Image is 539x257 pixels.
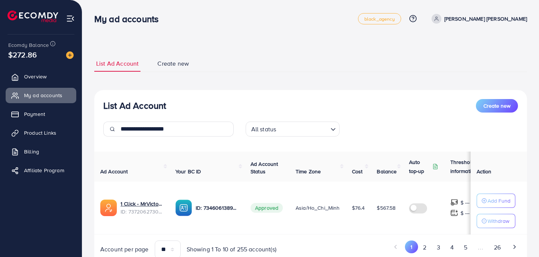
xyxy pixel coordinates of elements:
[459,240,472,254] button: Go to page 5
[352,168,363,175] span: Cost
[432,240,445,254] button: Go to page 3
[450,209,458,217] img: top-up amount
[488,216,509,225] p: Withdraw
[377,204,396,212] span: $567.58
[24,73,47,80] span: Overview
[251,203,283,213] span: Approved
[24,148,39,155] span: Billing
[296,168,321,175] span: Time Zone
[488,196,510,205] p: Add Fund
[296,204,340,212] span: Asia/Ho_Chi_Minh
[66,14,75,23] img: menu
[24,167,64,174] span: Affiliate Program
[317,240,521,254] ul: Pagination
[121,208,163,215] span: ID: 7372062730012016641
[100,168,128,175] span: Ad Account
[405,240,418,253] button: Go to page 1
[24,110,45,118] span: Payment
[450,198,458,206] img: top-up amount
[489,240,506,254] button: Go to page 26
[8,41,49,49] span: Ecomdy Balance
[278,122,327,135] input: Search for option
[66,51,74,59] img: image
[121,200,163,215] div: <span class='underline'>1 Click - MrVictor TK 3</span></br>7372062730012016641
[175,200,192,216] img: ic-ba-acc.ded83a64.svg
[352,204,365,212] span: $76.4
[429,14,527,24] a: [PERSON_NAME] [PERSON_NAME]
[377,168,397,175] span: Balance
[246,122,340,137] div: Search for option
[250,124,278,135] span: All status
[96,59,139,68] span: List Ad Account
[251,160,278,175] span: Ad Account Status
[364,17,395,21] span: black_agency
[100,200,117,216] img: ic-ads-acc.e4c84228.svg
[24,129,56,137] span: Product Links
[476,99,518,113] button: Create new
[6,107,76,122] a: Payment
[94,14,165,24] h3: My ad accounts
[121,200,163,207] a: 1 Click - MrVictor TK 3
[24,92,62,99] span: My ad accounts
[445,240,459,254] button: Go to page 4
[6,144,76,159] a: Billing
[103,100,166,111] h3: List Ad Account
[8,11,58,22] img: logo
[450,158,487,176] p: Threshold information
[175,168,201,175] span: Your BC ID
[409,158,431,176] p: Auto top-up
[187,245,276,254] span: Showing 1 To 10 of 255 account(s)
[483,102,510,110] span: Create new
[196,203,239,212] p: ID: 7346061389338886146
[6,125,76,140] a: Product Links
[477,194,515,208] button: Add Fund
[157,59,189,68] span: Create new
[507,223,533,251] iframe: Chat
[477,168,492,175] span: Action
[6,69,76,84] a: Overview
[6,163,76,178] a: Affiliate Program
[8,49,37,60] span: $272.86
[418,240,432,254] button: Go to page 2
[460,198,470,207] p: $ ---
[100,245,149,254] span: Account per page
[477,214,515,228] button: Withdraw
[358,13,401,24] a: black_agency
[444,14,527,23] p: [PERSON_NAME] [PERSON_NAME]
[6,88,76,103] a: My ad accounts
[460,209,470,218] p: $ ---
